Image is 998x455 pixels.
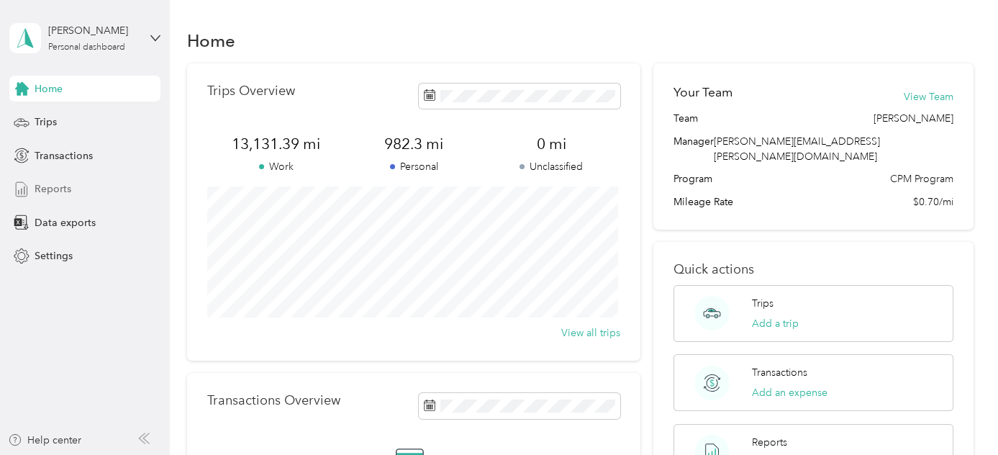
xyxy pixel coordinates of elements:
[561,325,620,341] button: View all trips
[752,365,807,380] p: Transactions
[345,159,482,174] p: Personal
[752,435,787,450] p: Reports
[8,433,81,448] button: Help center
[207,84,295,99] p: Trips Overview
[752,316,799,331] button: Add a trip
[207,159,345,174] p: Work
[874,111,953,126] span: [PERSON_NAME]
[35,181,71,197] span: Reports
[35,215,96,230] span: Data exports
[752,385,827,400] button: Add an expense
[673,194,733,210] span: Mileage Rate
[48,43,125,52] div: Personal dashboard
[917,374,998,455] iframe: Everlance-gr Chat Button Frame
[752,296,774,311] p: Trips
[48,23,138,38] div: [PERSON_NAME]
[483,159,620,174] p: Unclassified
[187,33,235,48] h1: Home
[207,393,340,408] p: Transactions Overview
[35,81,63,96] span: Home
[673,111,698,126] span: Team
[673,134,714,164] span: Manager
[35,114,57,130] span: Trips
[673,84,732,102] h2: Your Team
[714,135,880,163] span: [PERSON_NAME][EMAIL_ADDRESS][PERSON_NAME][DOMAIN_NAME]
[345,134,482,154] span: 982.3 mi
[913,194,953,210] span: $0.70/mi
[890,171,953,186] span: CPM Program
[673,262,953,277] p: Quick actions
[207,134,345,154] span: 13,131.39 mi
[35,248,73,263] span: Settings
[904,89,953,104] button: View Team
[483,134,620,154] span: 0 mi
[673,171,712,186] span: Program
[35,148,93,163] span: Transactions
